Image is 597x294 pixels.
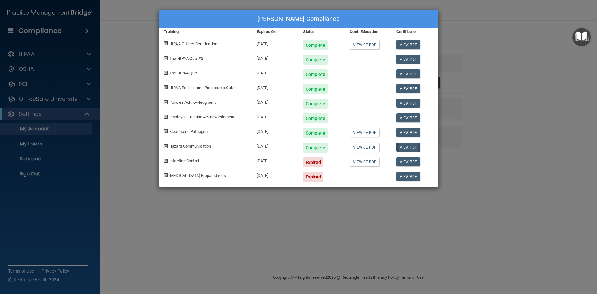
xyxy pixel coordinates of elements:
[396,69,420,78] a: View PDF
[350,143,379,152] a: View CE PDF
[303,128,328,138] div: Complete
[169,71,197,75] span: The HIPAA Quiz
[396,157,420,166] a: View PDF
[303,157,323,167] div: Expired
[303,113,328,123] div: Complete
[303,69,328,79] div: Complete
[303,172,323,182] div: Expired
[159,28,252,36] div: Training
[252,167,298,182] div: [DATE]
[252,79,298,94] div: [DATE]
[169,115,234,119] span: Employee Training Acknowledgment
[396,143,420,152] a: View PDF
[169,56,203,61] span: The HIPAA Quiz #2
[252,138,298,153] div: [DATE]
[396,128,420,137] a: View PDF
[489,250,590,275] iframe: Drift Widget Chat Controller
[169,159,199,163] span: Infection Control
[396,113,420,122] a: View PDF
[169,144,211,149] span: Hazard Communication
[252,123,298,138] div: [DATE]
[572,28,591,46] button: Open Resource Center
[350,128,379,137] a: View CE PDF
[169,173,226,178] span: [MEDICAL_DATA] Preparedness
[303,55,328,65] div: Complete
[169,85,234,90] span: HIPAA Policies and Procedures Quiz
[303,84,328,94] div: Complete
[396,172,420,181] a: View PDF
[396,40,420,49] a: View PDF
[159,10,438,28] div: [PERSON_NAME] Compliance
[252,65,298,79] div: [DATE]
[345,28,391,36] div: Cont. Education
[303,99,328,109] div: Complete
[298,28,345,36] div: Status
[396,55,420,64] a: View PDF
[396,99,420,108] a: View PDF
[303,40,328,50] div: Complete
[252,36,298,50] div: [DATE]
[252,153,298,167] div: [DATE]
[350,40,379,49] a: View CE PDF
[252,109,298,123] div: [DATE]
[252,50,298,65] div: [DATE]
[169,41,217,46] span: HIPAA Officer Certification
[392,28,438,36] div: Certificate
[350,157,379,166] a: View CE PDF
[396,84,420,93] a: View PDF
[252,94,298,109] div: [DATE]
[169,129,210,134] span: Bloodborne Pathogens
[252,28,298,36] div: Expires On
[303,143,328,153] div: Complete
[169,100,216,105] span: Policies Acknowledgment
